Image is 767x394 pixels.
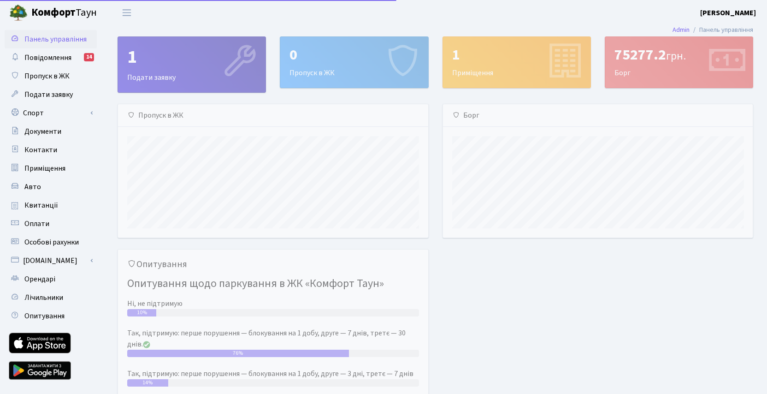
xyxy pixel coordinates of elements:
a: Спорт [5,104,97,122]
h5: Опитування [127,259,419,270]
div: Борг [605,37,753,88]
a: Пропуск в ЖК [5,67,97,85]
span: грн. [666,48,686,64]
span: Таун [31,5,97,21]
a: Контакти [5,141,97,159]
nav: breadcrumb [659,20,767,40]
a: Авто [5,178,97,196]
span: Орендарі [24,274,55,284]
span: Лічильники [24,293,63,303]
a: 1Приміщення [442,36,591,88]
img: logo.png [9,4,28,22]
a: [DOMAIN_NAME] [5,251,97,270]
a: Особові рахунки [5,233,97,251]
span: Пропуск в ЖК [24,71,70,81]
div: 0 [289,46,419,64]
a: Подати заявку [5,85,97,104]
button: Переключити навігацію [115,5,138,20]
span: Документи [24,126,61,137]
div: Приміщення [443,37,590,88]
div: 75277.2 [614,46,743,64]
span: Приміщення [24,163,65,173]
a: 1Подати заявку [118,36,266,93]
div: Ні, не підтримую [127,298,419,309]
a: Admin [673,25,690,35]
div: 1 [127,46,256,68]
h4: Опитування щодо паркування в ЖК «Комфорт Таун» [127,274,419,294]
div: Так, підтримую: перше порушення — блокування на 1 добу, друге — 3 дні, третє — 7 днів [127,368,419,379]
div: 10% [127,309,156,316]
a: Повідомлення14 [5,48,97,67]
a: 0Пропуск в ЖК [280,36,428,88]
span: Повідомлення [24,53,71,63]
a: Оплати [5,215,97,233]
div: Так, підтримую: перше порушення — блокування на 1 добу, друге — 7 днів, третє — 30 днів. [127,328,419,350]
a: Документи [5,122,97,141]
span: Особові рахунки [24,237,79,247]
a: Панель управління [5,30,97,48]
span: Контакти [24,145,57,155]
div: Пропуск в ЖК [280,37,428,88]
span: Подати заявку [24,90,73,100]
span: Панель управління [24,34,87,44]
div: 14 [84,53,94,61]
div: 14% [127,379,168,387]
div: Подати заявку [118,37,265,92]
b: Комфорт [31,5,76,20]
div: Борг [443,104,753,127]
a: Орендарі [5,270,97,288]
b: [PERSON_NAME] [700,8,756,18]
span: Опитування [24,311,65,321]
a: Опитування [5,307,97,325]
li: Панель управління [690,25,753,35]
a: Квитанції [5,196,97,215]
span: Квитанції [24,200,58,210]
div: Пропуск в ЖК [118,104,428,127]
span: Оплати [24,219,49,229]
div: 76% [127,350,349,357]
a: Лічильники [5,288,97,307]
div: 1 [452,46,581,64]
a: [PERSON_NAME] [700,7,756,18]
span: Авто [24,182,41,192]
a: Приміщення [5,159,97,178]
